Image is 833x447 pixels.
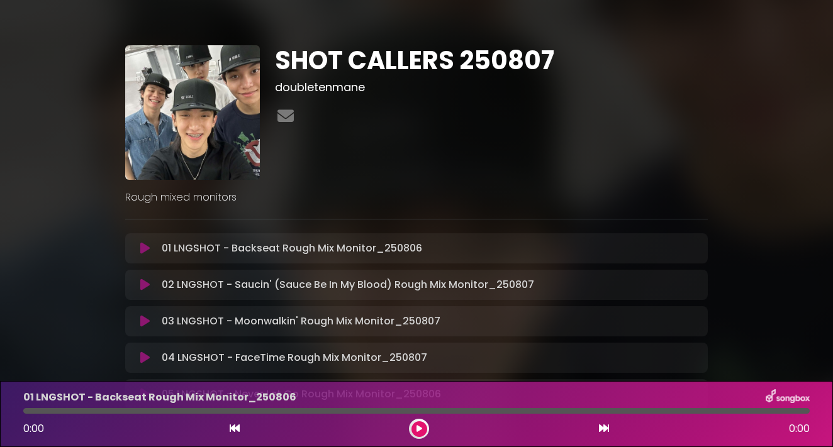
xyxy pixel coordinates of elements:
p: Rough mixed monitors [125,190,708,205]
span: 0:00 [789,421,810,436]
p: 02 LNGSHOT - Saucin' (Sauce Be In My Blood) Rough Mix Monitor_250807 [162,277,534,292]
img: songbox-logo-white.png [766,389,810,406]
h3: doubletenmane [275,80,708,94]
h1: SHOT CALLERS 250807 [275,45,708,75]
p: 03 LNGSHOT - Moonwalkin' Rough Mix Monitor_250807 [162,314,440,329]
span: 0:00 [23,421,44,436]
p: 01 LNGSHOT - Backseat Rough Mix Monitor_250806 [23,390,296,405]
img: EhfZEEfJT4ehH6TTm04u [125,45,260,180]
p: 04 LNGSHOT - FaceTime Rough Mix Monitor_250807 [162,350,427,365]
p: 01 LNGSHOT - Backseat Rough Mix Monitor_250806 [162,241,422,256]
